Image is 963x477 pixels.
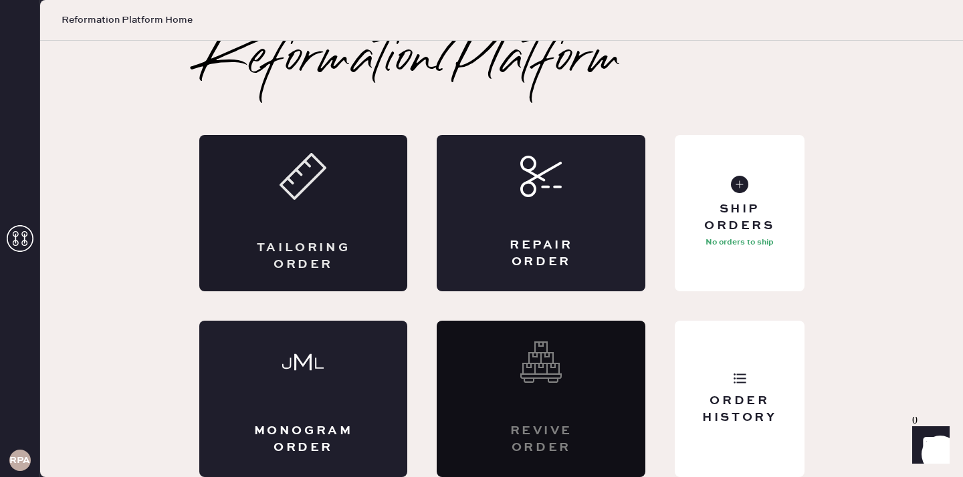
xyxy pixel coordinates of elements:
span: Reformation Platform Home [62,13,193,27]
div: Revive order [490,423,592,456]
h3: RPA [9,456,30,465]
h2: Reformation Platform [199,33,622,87]
div: Order History [685,393,793,426]
div: Monogram Order [253,423,354,456]
div: Tailoring Order [253,240,354,273]
div: Ship Orders [685,201,793,234]
iframe: Front Chat [899,417,957,474]
div: Repair Order [490,237,592,271]
div: Interested? Contact us at care@hemster.co [437,321,645,477]
p: No orders to ship [706,234,774,251]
